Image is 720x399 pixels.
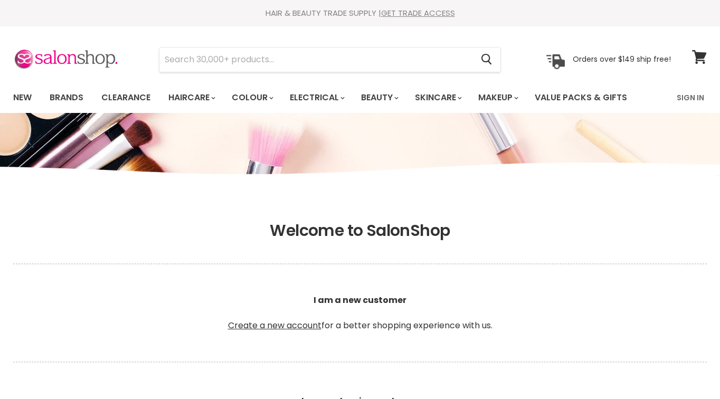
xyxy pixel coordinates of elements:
[573,54,671,64] p: Orders over $149 ship free!
[5,82,653,113] ul: Main menu
[527,87,635,109] a: Value Packs & Gifts
[470,87,525,109] a: Makeup
[314,294,406,306] b: I am a new customer
[13,269,707,357] p: for a better shopping experience with us.
[670,87,710,109] a: Sign In
[472,47,500,72] button: Search
[381,7,455,18] a: GET TRADE ACCESS
[353,87,405,109] a: Beauty
[224,87,280,109] a: Colour
[160,87,222,109] a: Haircare
[93,87,158,109] a: Clearance
[5,87,40,109] a: New
[159,47,472,72] input: Search
[407,87,468,109] a: Skincare
[159,47,501,72] form: Product
[228,319,321,331] a: Create a new account
[282,87,351,109] a: Electrical
[42,87,91,109] a: Brands
[13,221,707,240] h1: Welcome to SalonShop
